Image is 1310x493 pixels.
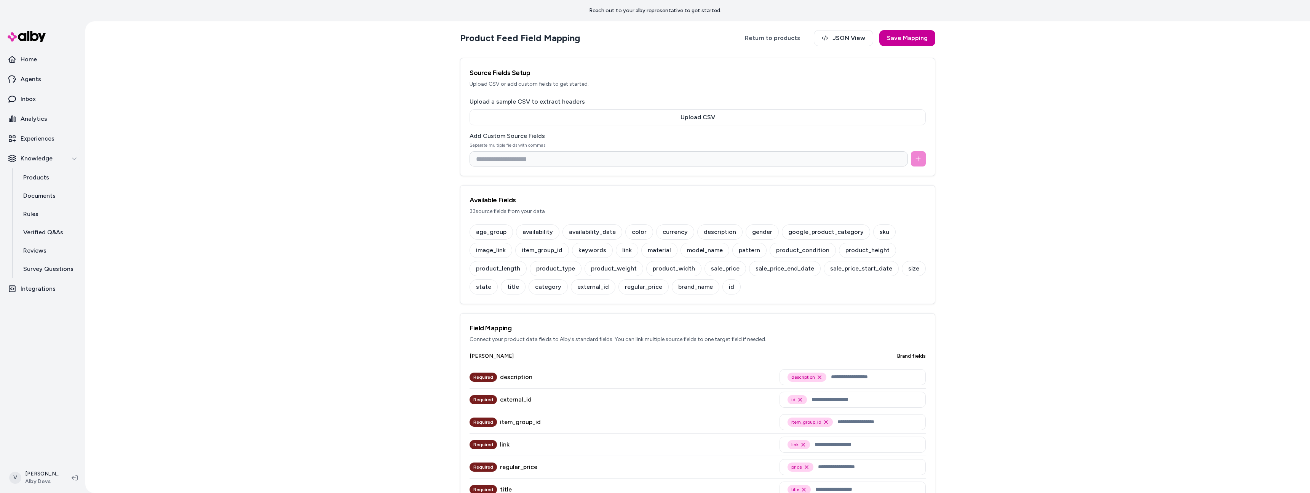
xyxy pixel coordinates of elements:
[515,243,569,258] div: item_group_id
[470,98,585,105] label: Upload a sample CSV to extract headers
[3,90,82,108] a: Inbox
[21,134,54,143] p: Experiences
[460,32,580,44] h2: Product Feed Field Mapping
[470,418,497,427] div: Required
[470,224,513,240] div: age_group
[782,224,870,240] div: google_product_category
[3,280,82,298] a: Integrations
[470,261,527,276] div: product_length
[641,243,677,258] div: material
[21,94,36,104] p: Inbox
[501,279,526,295] div: title
[672,279,719,295] div: brand_name
[470,243,512,258] div: image_link
[516,224,559,240] div: availability
[3,70,82,88] a: Agents
[732,243,767,258] div: pattern
[470,336,926,343] p: Connect your product data fields to Alby's standard fields. You can link multiple source fields t...
[797,397,803,403] button: Remove id option
[681,243,729,258] div: model_name
[3,50,82,69] a: Home
[23,228,63,237] p: Verified Q&As
[470,373,497,382] div: Required
[804,464,810,470] button: Remove price option
[529,279,568,295] div: category
[470,395,497,404] div: Required
[839,243,896,258] div: product_height
[23,246,46,255] p: Reviews
[21,154,53,163] p: Knowledge
[500,418,541,427] div: item_group_id
[16,168,82,187] a: Products
[25,470,59,478] p: [PERSON_NAME]
[470,142,926,148] p: Separate multiple fields with commas
[562,224,622,240] div: availability_date
[770,243,836,258] div: product_condition
[16,223,82,242] a: Verified Q&As
[9,472,21,484] span: V
[625,224,653,240] div: color
[21,284,56,293] p: Integrations
[746,224,779,240] div: gender
[470,463,497,472] div: Required
[5,466,65,490] button: V[PERSON_NAME]Alby Devs
[23,173,49,182] p: Products
[737,30,808,46] a: Return to products
[500,440,510,449] div: link
[697,224,743,240] div: description
[616,243,638,258] div: link
[656,224,694,240] div: currency
[3,149,82,168] button: Knowledge
[873,224,896,240] div: sku
[589,7,721,14] p: Reach out to your alby representative to get started.
[823,419,829,425] button: Remove item_group_id option
[500,373,532,382] div: description
[23,264,73,274] p: Survey Questions
[470,109,926,125] button: Upload CSV
[16,187,82,205] a: Documents
[801,487,807,493] button: Remove title option
[791,397,796,403] span: id
[470,132,545,139] label: Add Custom Source Fields
[705,261,746,276] div: sale_price
[21,75,41,84] p: Agents
[16,242,82,260] a: Reviews
[470,80,926,88] p: Upload CSV or add custom fields to get started.
[824,261,899,276] div: sale_price_start_date
[25,478,59,485] span: Alby Devs
[722,279,741,295] div: id
[585,261,643,276] div: product_weight
[16,260,82,278] a: Survey Questions
[791,442,799,448] span: link
[3,130,82,148] a: Experiences
[791,419,821,425] span: item_group_id
[749,261,821,276] div: sale_price_end_date
[902,261,926,276] div: size
[470,208,926,215] p: 33 source fields from your data
[500,395,532,404] div: external_id
[897,352,926,360] span: Brand fields
[646,261,701,276] div: product_width
[816,374,823,380] button: Remove description option
[791,464,802,470] span: price
[470,352,514,360] span: [PERSON_NAME]
[791,374,815,380] span: description
[16,205,82,223] a: Rules
[500,463,537,472] div: regular_price
[3,110,82,128] a: Analytics
[530,261,582,276] div: product_type
[470,323,926,333] h3: Field Mapping
[23,191,56,200] p: Documents
[800,442,806,448] button: Remove link option
[814,30,873,46] button: JSON View
[21,114,47,123] p: Analytics
[470,279,498,295] div: state
[572,243,613,258] div: keywords
[571,279,615,295] div: external_id
[470,440,497,449] div: Required
[470,195,926,205] h3: Available Fields
[618,279,669,295] div: regular_price
[470,67,926,78] h3: Source Fields Setup
[23,210,38,219] p: Rules
[791,487,799,493] span: title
